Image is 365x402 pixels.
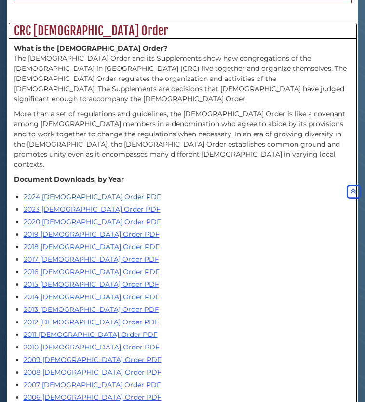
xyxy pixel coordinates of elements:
[24,242,160,251] a: 2018 [DEMOGRAPHIC_DATA] Order PDF
[24,192,161,201] a: 2024 [DEMOGRAPHIC_DATA] Order PDF
[24,280,159,289] a: 2015 [DEMOGRAPHIC_DATA] Order PDF
[24,355,162,364] a: 2009 [DEMOGRAPHIC_DATA] Order PDF
[14,44,167,53] strong: What is the [DEMOGRAPHIC_DATA] Order?
[24,217,161,226] a: 2020 [DEMOGRAPHIC_DATA] Order PDF
[24,230,160,239] a: 2019 [DEMOGRAPHIC_DATA] Order PDF
[14,43,351,104] p: The [DEMOGRAPHIC_DATA] Order and its Supplements show how congregations of the [DEMOGRAPHIC_DATA]...
[24,330,158,339] a: 2011 [DEMOGRAPHIC_DATA] Order PDF
[24,268,160,276] a: 2016 [DEMOGRAPHIC_DATA] Order PDF
[24,318,159,326] a: 2012 [DEMOGRAPHIC_DATA] Order PDF
[24,205,161,214] a: 2023 [DEMOGRAPHIC_DATA] Order PDF
[24,343,160,351] a: 2010 [DEMOGRAPHIC_DATA] Order PDF
[9,23,356,39] h2: CRC [DEMOGRAPHIC_DATA] Order
[24,305,159,314] a: 2013 [DEMOGRAPHIC_DATA] Order PDF
[345,187,363,196] a: Back to Top
[14,175,124,184] strong: Document Downloads, by Year
[24,293,160,301] a: 2014 [DEMOGRAPHIC_DATA] Order PDF
[24,393,162,402] a: 2006 [DEMOGRAPHIC_DATA] Order PDF
[24,380,161,389] a: 2007 [DEMOGRAPHIC_DATA] Order PDF
[24,255,159,264] a: 2017 [DEMOGRAPHIC_DATA] Order PDF
[14,109,351,170] p: More than a set of regulations and guidelines, the [DEMOGRAPHIC_DATA] Order is like a covenant am...
[24,368,162,376] a: 2008 [DEMOGRAPHIC_DATA] Order PDF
